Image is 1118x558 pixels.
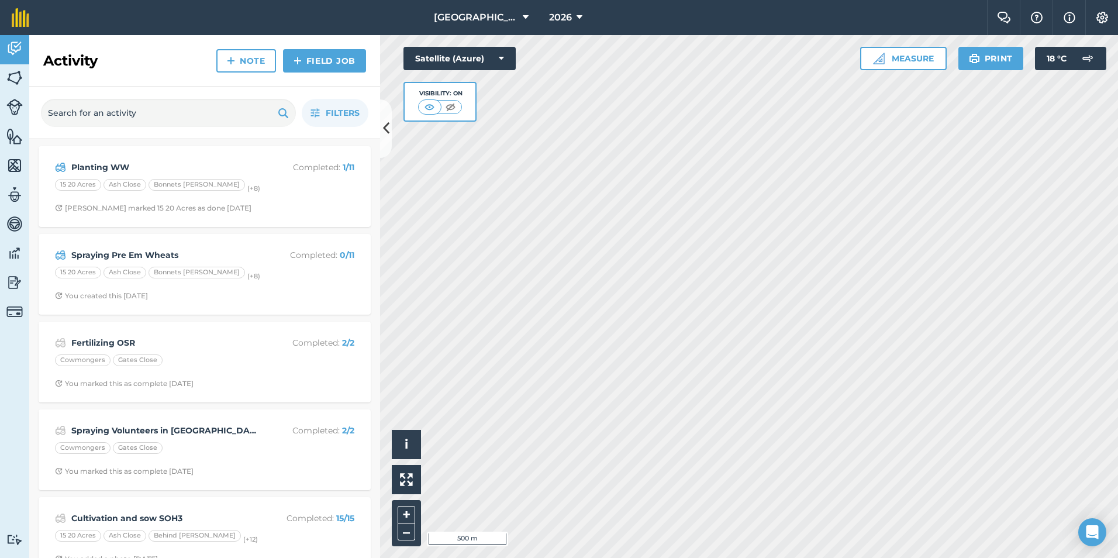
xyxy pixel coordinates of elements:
[6,99,23,115] img: svg+xml;base64,PD94bWwgdmVyc2lvbj0iMS4wIiBlbmNvZGluZz0idXRmLTgiPz4KPCEtLSBHZW5lcmF0b3I6IEFkb2JlIE...
[6,186,23,204] img: svg+xml;base64,PD94bWwgdmVyc2lvbj0iMS4wIiBlbmNvZGluZz0idXRmLTgiPz4KPCEtLSBHZW5lcmF0b3I6IEFkb2JlIE...
[71,336,257,349] strong: Fertilizing OSR
[6,128,23,145] img: svg+xml;base64,PHN2ZyB4bWxucz0iaHR0cDovL3d3dy53My5vcmcvMjAwMC9zdmciIHdpZHRoPSI1NiIgaGVpZ2h0PSI2MC...
[1095,12,1109,23] img: A cog icon
[55,511,66,525] img: svg+xml;base64,PD94bWwgdmVyc2lvbj0iMS4wIiBlbmNvZGluZz0idXRmLTgiPz4KPCEtLSBHZW5lcmF0b3I6IEFkb2JlIE...
[46,329,364,395] a: Fertilizing OSRCompleted: 2/2CowmongersGates CloseClock with arrow pointing clockwiseYou marked t...
[103,267,146,278] div: Ash Close
[113,354,163,366] div: Gates Close
[103,179,146,191] div: Ash Close
[55,204,251,213] div: [PERSON_NAME] marked 15 20 Acres as done [DATE]
[261,249,354,261] p: Completed :
[283,49,366,73] a: Field Job
[1078,518,1106,546] div: Open Intercom Messenger
[113,442,163,454] div: Gates Close
[278,106,289,120] img: svg+xml;base64,PHN2ZyB4bWxucz0iaHR0cDovL3d3dy53My5vcmcvMjAwMC9zdmciIHdpZHRoPSIxOSIgaGVpZ2h0PSIyNC...
[55,380,63,387] img: Clock with arrow pointing clockwise
[247,184,260,192] small: (+ 8 )
[1035,47,1106,70] button: 18 °C
[55,248,66,262] img: svg+xml;base64,PD94bWwgdmVyc2lvbj0iMS4wIiBlbmNvZGluZz0idXRmLTgiPz4KPCEtLSBHZW5lcmF0b3I6IEFkb2JlIE...
[418,89,463,98] div: Visibility: On
[342,337,354,348] strong: 2 / 2
[71,424,257,437] strong: Spraying Volunteers in [GEOGRAPHIC_DATA]
[1047,47,1067,70] span: 18 ° C
[55,291,148,301] div: You created this [DATE]
[336,513,354,523] strong: 15 / 15
[55,354,111,366] div: Cowmongers
[997,12,1011,23] img: Two speech bubbles overlapping with the left bubble in the forefront
[860,47,947,70] button: Measure
[6,304,23,320] img: svg+xml;base64,PD94bWwgdmVyc2lvbj0iMS4wIiBlbmNvZGluZz0idXRmLTgiPz4KPCEtLSBHZW5lcmF0b3I6IEFkb2JlIE...
[55,160,66,174] img: svg+xml;base64,PD94bWwgdmVyc2lvbj0iMS4wIiBlbmNvZGluZz0idXRmLTgiPz4KPCEtLSBHZW5lcmF0b3I6IEFkb2JlIE...
[247,272,260,280] small: (+ 8 )
[261,512,354,525] p: Completed :
[392,430,421,459] button: i
[103,530,146,542] div: Ash Close
[55,179,101,191] div: 15 20 Acres
[1030,12,1044,23] img: A question mark icon
[55,467,63,475] img: Clock with arrow pointing clockwise
[6,244,23,262] img: svg+xml;base64,PD94bWwgdmVyc2lvbj0iMS4wIiBlbmNvZGluZz0idXRmLTgiPz4KPCEtLSBHZW5lcmF0b3I6IEFkb2JlIE...
[261,424,354,437] p: Completed :
[958,47,1024,70] button: Print
[340,250,354,260] strong: 0 / 11
[6,215,23,233] img: svg+xml;base64,PD94bWwgdmVyc2lvbj0iMS4wIiBlbmNvZGluZz0idXRmLTgiPz4KPCEtLSBHZW5lcmF0b3I6IEFkb2JlIE...
[969,51,980,66] img: svg+xml;base64,PHN2ZyB4bWxucz0iaHR0cDovL3d3dy53My5vcmcvMjAwMC9zdmciIHdpZHRoPSIxOSIgaGVpZ2h0PSIyNC...
[55,530,101,542] div: 15 20 Acres
[405,437,408,452] span: i
[55,292,63,299] img: Clock with arrow pointing clockwise
[55,442,111,454] div: Cowmongers
[549,11,572,25] span: 2026
[55,204,63,212] img: Clock with arrow pointing clockwise
[71,512,257,525] strong: Cultivation and sow SOH3
[6,40,23,57] img: svg+xml;base64,PD94bWwgdmVyc2lvbj0iMS4wIiBlbmNvZGluZz0idXRmLTgiPz4KPCEtLSBHZW5lcmF0b3I6IEFkb2JlIE...
[342,425,354,436] strong: 2 / 2
[6,274,23,291] img: svg+xml;base64,PD94bWwgdmVyc2lvbj0iMS4wIiBlbmNvZGluZz0idXRmLTgiPz4KPCEtLSBHZW5lcmF0b3I6IEFkb2JlIE...
[216,49,276,73] a: Note
[261,161,354,174] p: Completed :
[326,106,360,119] span: Filters
[403,47,516,70] button: Satellite (Azure)
[398,523,415,540] button: –
[46,416,364,483] a: Spraying Volunteers in [GEOGRAPHIC_DATA]Completed: 2/2CowmongersGates CloseClock with arrow point...
[873,53,885,64] img: Ruler icon
[71,161,257,174] strong: Planting WW
[227,54,235,68] img: svg+xml;base64,PHN2ZyB4bWxucz0iaHR0cDovL3d3dy53My5vcmcvMjAwMC9zdmciIHdpZHRoPSIxNCIgaGVpZ2h0PSIyNC...
[149,267,245,278] div: Bonnets [PERSON_NAME]
[443,101,458,113] img: svg+xml;base64,PHN2ZyB4bWxucz0iaHR0cDovL3d3dy53My5vcmcvMjAwMC9zdmciIHdpZHRoPSI1MCIgaGVpZ2h0PSI0MC...
[400,473,413,486] img: Four arrows, one pointing top left, one top right, one bottom right and the last bottom left
[1076,47,1099,70] img: svg+xml;base64,PD94bWwgdmVyc2lvbj0iMS4wIiBlbmNvZGluZz0idXRmLTgiPz4KPCEtLSBHZW5lcmF0b3I6IEFkb2JlIE...
[1064,11,1075,25] img: svg+xml;base64,PHN2ZyB4bWxucz0iaHR0cDovL3d3dy53My5vcmcvMjAwMC9zdmciIHdpZHRoPSIxNyIgaGVpZ2h0PSIxNy...
[12,8,29,27] img: fieldmargin Logo
[302,99,368,127] button: Filters
[243,535,258,543] small: (+ 12 )
[46,241,364,308] a: Spraying Pre Em WheatsCompleted: 0/1115 20 AcresAsh CloseBonnets [PERSON_NAME](+8)Clock with arro...
[6,157,23,174] img: svg+xml;base64,PHN2ZyB4bWxucz0iaHR0cDovL3d3dy53My5vcmcvMjAwMC9zdmciIHdpZHRoPSI1NiIgaGVpZ2h0PSI2MC...
[6,534,23,545] img: svg+xml;base64,PD94bWwgdmVyc2lvbj0iMS4wIiBlbmNvZGluZz0idXRmLTgiPz4KPCEtLSBHZW5lcmF0b3I6IEFkb2JlIE...
[43,51,98,70] h2: Activity
[55,423,66,438] img: svg+xml;base64,PD94bWwgdmVyc2lvbj0iMS4wIiBlbmNvZGluZz0idXRmLTgiPz4KPCEtLSBHZW5lcmF0b3I6IEFkb2JlIE...
[55,467,194,476] div: You marked this as complete [DATE]
[343,162,354,173] strong: 1 / 11
[55,267,101,278] div: 15 20 Acres
[398,506,415,523] button: +
[71,249,257,261] strong: Spraying Pre Em Wheats
[434,11,518,25] span: [GEOGRAPHIC_DATA]
[55,379,194,388] div: You marked this as complete [DATE]
[46,153,364,220] a: Planting WWCompleted: 1/1115 20 AcresAsh CloseBonnets [PERSON_NAME](+8)Clock with arrow pointing ...
[149,179,245,191] div: Bonnets [PERSON_NAME]
[149,530,241,542] div: Behind [PERSON_NAME]
[261,336,354,349] p: Completed :
[55,336,66,350] img: svg+xml;base64,PD94bWwgdmVyc2lvbj0iMS4wIiBlbmNvZGluZz0idXRmLTgiPz4KPCEtLSBHZW5lcmF0b3I6IEFkb2JlIE...
[294,54,302,68] img: svg+xml;base64,PHN2ZyB4bWxucz0iaHR0cDovL3d3dy53My5vcmcvMjAwMC9zdmciIHdpZHRoPSIxNCIgaGVpZ2h0PSIyNC...
[422,101,437,113] img: svg+xml;base64,PHN2ZyB4bWxucz0iaHR0cDovL3d3dy53My5vcmcvMjAwMC9zdmciIHdpZHRoPSI1MCIgaGVpZ2h0PSI0MC...
[41,99,296,127] input: Search for an activity
[6,69,23,87] img: svg+xml;base64,PHN2ZyB4bWxucz0iaHR0cDovL3d3dy53My5vcmcvMjAwMC9zdmciIHdpZHRoPSI1NiIgaGVpZ2h0PSI2MC...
